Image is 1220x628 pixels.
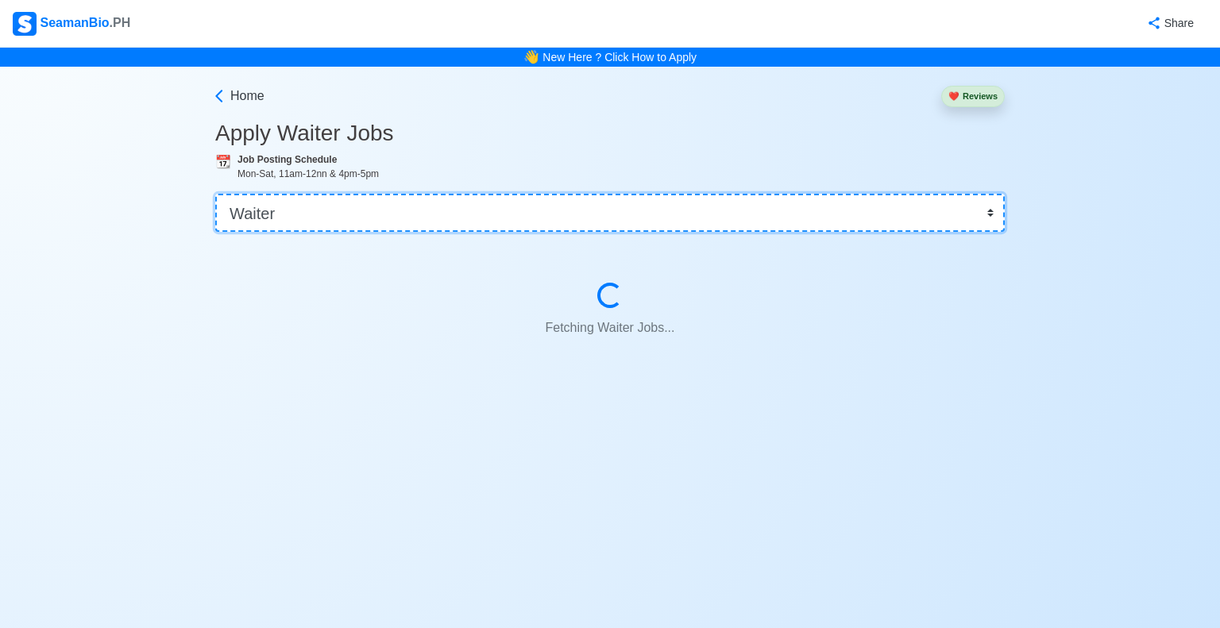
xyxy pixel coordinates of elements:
span: bell [519,44,543,69]
button: heartReviews [941,86,1005,107]
div: SeamanBio [13,12,130,36]
a: Home [211,87,264,106]
p: Fetching Waiter Jobs... [253,312,967,344]
img: Logo [13,12,37,36]
span: Home [230,87,264,106]
button: Share [1131,8,1207,39]
h3: Apply Waiter Jobs [215,120,1005,147]
b: Job Posting Schedule [237,154,337,165]
div: Mon-Sat, 11am-12nn & 4pm-5pm [237,167,1005,181]
span: .PH [110,16,131,29]
span: heart [948,91,959,101]
a: New Here ? Click How to Apply [542,51,697,64]
span: calendar [215,155,231,168]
